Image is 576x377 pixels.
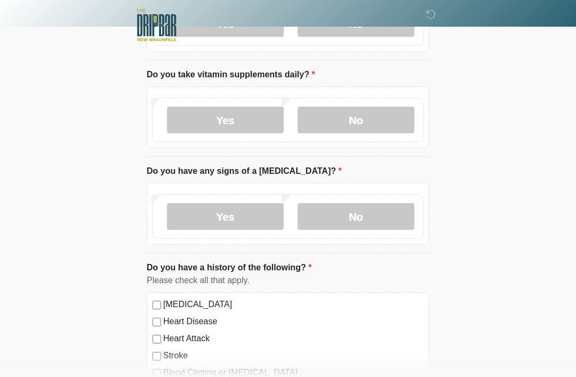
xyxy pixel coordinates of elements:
label: Do you have any signs of a [MEDICAL_DATA]? [147,165,342,178]
div: Please check all that apply. [147,274,429,287]
label: [MEDICAL_DATA] [163,298,423,311]
label: Do you have a history of the following? [147,261,311,274]
label: Heart Disease [163,315,423,328]
input: [MEDICAL_DATA] [153,301,161,309]
label: No [298,107,414,133]
label: Yes [167,107,284,133]
input: Heart Disease [153,318,161,326]
label: Do you take vitamin supplements daily? [147,68,315,81]
input: Heart Attack [153,335,161,343]
img: The DRIPBaR - New Braunfels Logo [136,8,177,43]
input: Stroke [153,352,161,360]
label: Stroke [163,349,423,362]
label: Heart Attack [163,332,423,345]
label: No [298,203,414,230]
label: Yes [167,203,284,230]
